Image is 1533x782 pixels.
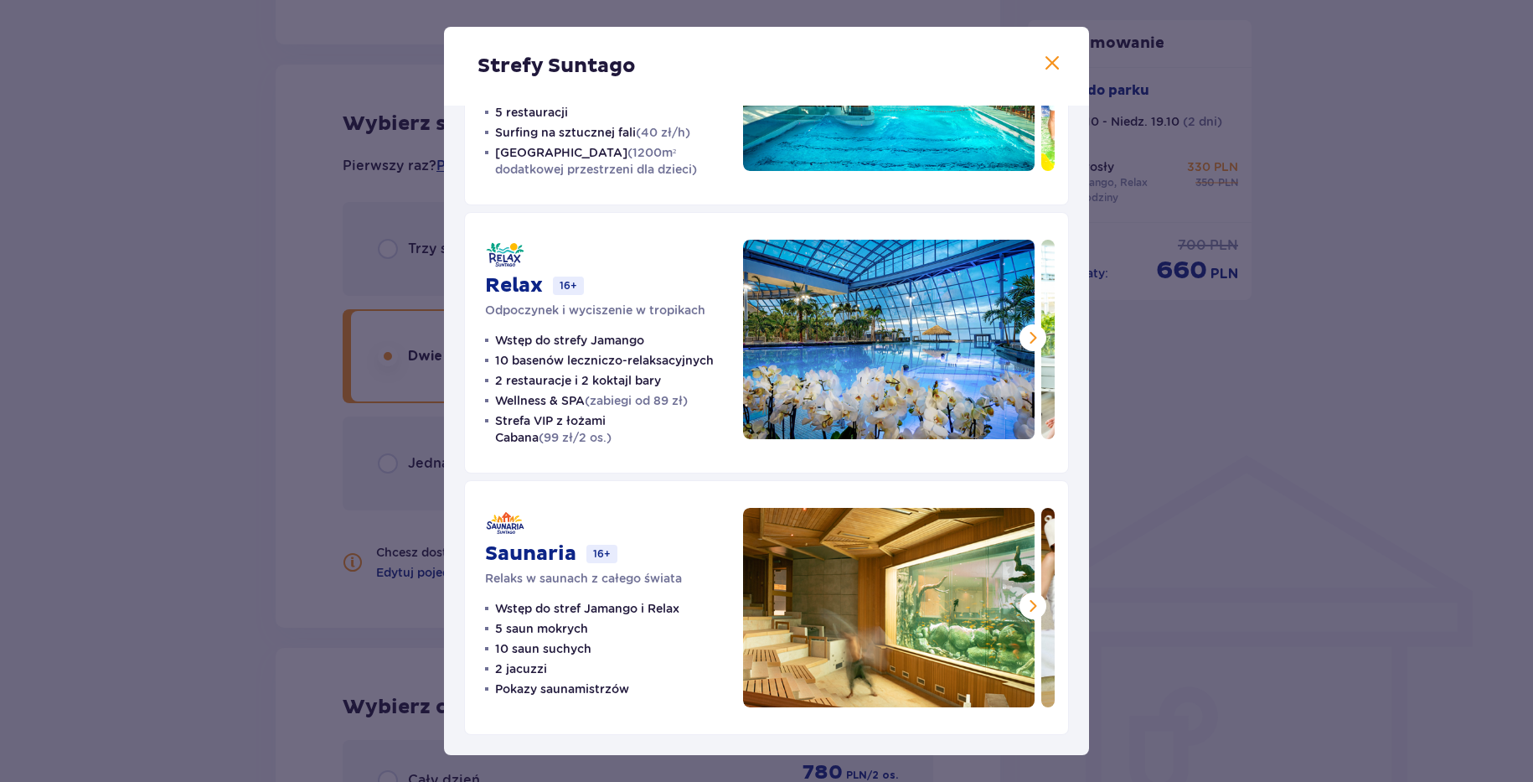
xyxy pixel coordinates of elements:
[495,124,690,141] p: Surfing na sztucznej fali
[495,681,629,697] p: Pokazy saunamistrzów
[485,508,525,538] img: Saunaria logo
[495,372,661,389] p: 2 restauracje i 2 koktajl bary
[485,273,543,298] p: Relax
[485,570,682,587] p: Relaks w saunach z całego świata
[485,240,525,270] img: Relax logo
[495,144,723,178] p: [GEOGRAPHIC_DATA]
[477,54,636,79] p: Strefy Suntago
[495,104,568,121] p: 5 restauracji
[485,541,576,567] p: Saunaria
[485,302,705,318] p: Odpoczynek i wyciszenie w tropikach
[539,431,612,444] span: (99 zł/2 os.)
[495,660,547,677] p: 2 jacuzzi
[585,394,688,407] span: (zabiegi od 89 zł)
[495,352,714,369] p: 10 basenów leczniczo-relaksacyjnych
[743,508,1035,707] img: Saunaria
[495,412,723,446] p: Strefa VIP z łożami Cabana
[553,277,584,295] p: 16+
[636,126,690,139] span: (40 zł/h)
[743,240,1035,439] img: Relax
[495,620,588,637] p: 5 saun mokrych
[495,392,688,409] p: Wellness & SPA
[495,640,591,657] p: 10 saun suchych
[495,600,679,617] p: Wstęp do stref Jamango i Relax
[495,332,644,349] p: Wstęp do strefy Jamango
[586,545,617,563] p: 16+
